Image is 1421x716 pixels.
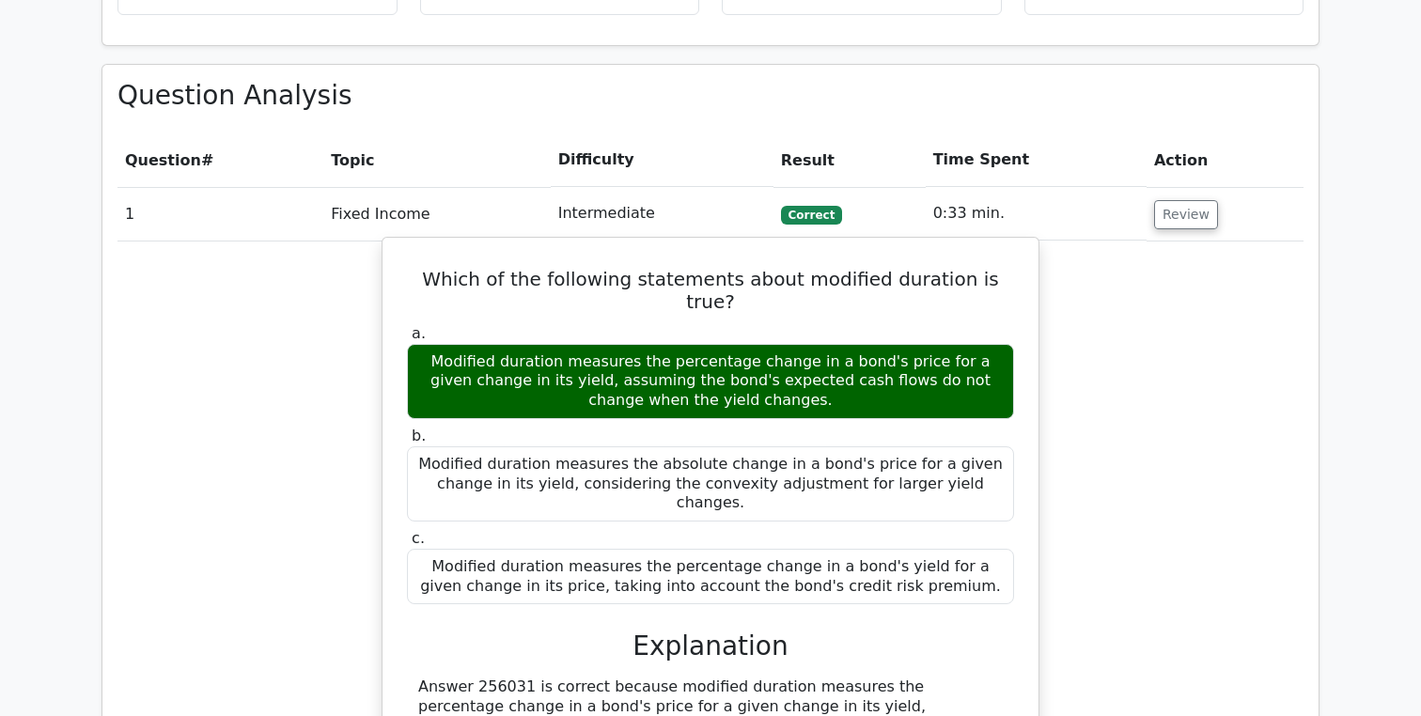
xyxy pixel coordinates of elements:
[117,133,323,187] th: #
[551,187,773,241] td: Intermediate
[405,268,1016,313] h5: Which of the following statements about modified duration is true?
[926,133,1147,187] th: Time Spent
[407,549,1014,605] div: Modified duration measures the percentage change in a bond's yield for a given change in its pric...
[407,446,1014,521] div: Modified duration measures the absolute change in a bond's price for a given change in its yield,...
[412,324,426,342] span: a.
[323,187,550,241] td: Fixed Income
[117,80,1304,112] h3: Question Analysis
[926,187,1147,241] td: 0:33 min.
[412,427,426,444] span: b.
[551,133,773,187] th: Difficulty
[773,133,926,187] th: Result
[1147,133,1304,187] th: Action
[781,206,842,225] span: Correct
[407,344,1014,419] div: Modified duration measures the percentage change in a bond's price for a given change in its yiel...
[117,187,323,241] td: 1
[1154,200,1218,229] button: Review
[125,151,201,169] span: Question
[412,529,425,547] span: c.
[323,133,550,187] th: Topic
[418,630,1003,662] h3: Explanation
